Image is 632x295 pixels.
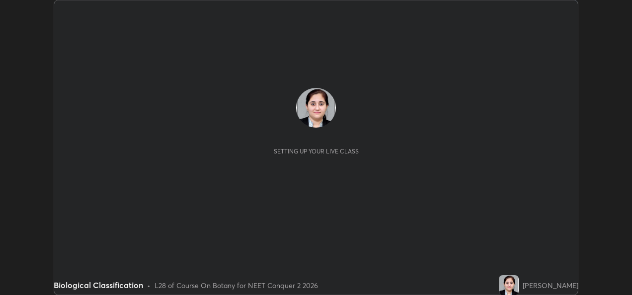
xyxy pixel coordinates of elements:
[155,280,318,291] div: L28 of Course On Botany for NEET Conquer 2 2026
[147,280,151,291] div: •
[499,275,519,295] img: b22a7a3a0eec4d5ca54ced57e8c01dd8.jpg
[274,147,359,155] div: Setting up your live class
[54,279,143,291] div: Biological Classification
[523,280,578,291] div: [PERSON_NAME]
[296,88,336,128] img: b22a7a3a0eec4d5ca54ced57e8c01dd8.jpg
